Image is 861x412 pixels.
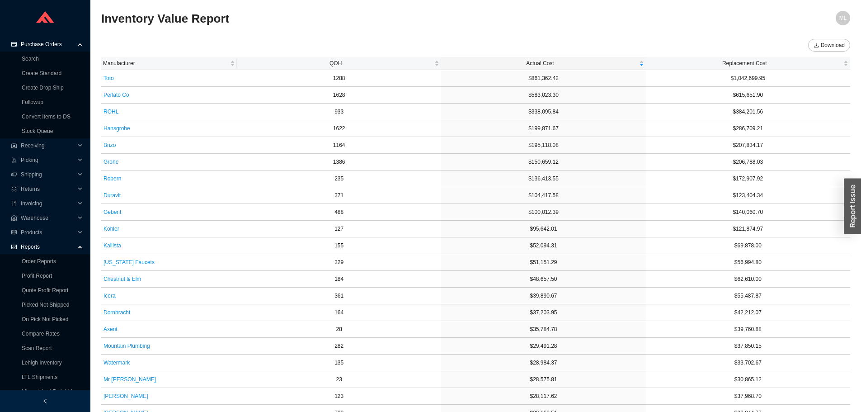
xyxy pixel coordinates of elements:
[237,187,441,204] td: 371
[104,358,130,367] span: Watermark
[103,256,155,269] button: [US_STATE] Faucets
[441,355,645,371] td: $28,984.37
[441,254,645,271] td: $51,151.29
[22,273,52,279] a: Profit Report
[104,291,116,300] span: Icera
[21,225,75,240] span: Products
[646,338,850,355] td: $37,850.15
[11,230,17,235] span: read
[103,239,122,252] button: Kallista
[441,170,645,187] td: $136,413.55
[237,87,441,104] td: 1628
[21,182,75,196] span: Returns
[646,70,850,87] td: $1,042,699.95
[103,289,116,302] button: Icera
[101,11,663,27] h2: Inventory Value Report
[441,204,645,221] td: $100,012.39
[441,304,645,321] td: $37,203.95
[104,90,129,99] span: Perlato Co
[237,204,441,221] td: 488
[104,74,114,83] span: Toto
[22,345,52,351] a: Scan Report
[646,87,850,104] td: $615,651.90
[237,237,441,254] td: 155
[646,154,850,170] td: $206,788.03
[22,56,39,62] a: Search
[11,201,17,206] span: book
[103,390,149,403] button: [PERSON_NAME]
[441,338,645,355] td: $29,491.28
[104,107,118,116] span: ROHL
[22,360,62,366] a: Lehigh Inventory
[22,99,43,105] a: Followup
[441,288,645,304] td: $39,890.67
[646,170,850,187] td: $172,907.92
[646,304,850,321] td: $42,212.07
[103,340,151,352] button: Mountain Plumbing
[237,221,441,237] td: 127
[103,373,156,386] button: Mr [PERSON_NAME]
[104,341,150,350] span: Mountain Plumbing
[821,41,845,50] span: Download
[237,57,441,70] th: QOH sortable
[441,237,645,254] td: $52,094.31
[103,172,122,185] button: Robern
[22,388,91,395] a: Mismatched Freight Invoices
[21,138,75,153] span: Receiving
[646,204,850,221] td: $140,060.70
[237,120,441,137] td: 1622
[104,258,155,267] span: [US_STATE] Faucets
[11,42,17,47] span: credit-card
[646,271,850,288] td: $62,610.00
[104,208,121,217] span: Geberit
[646,187,850,204] td: $123,404.34
[104,375,156,384] span: Mr [PERSON_NAME]
[22,258,56,265] a: Order Reports
[104,141,116,150] span: Brizo
[22,287,68,294] a: Quote Profit Report
[104,325,118,334] span: Axent
[441,104,645,120] td: $338,095.84
[237,355,441,371] td: 135
[103,139,116,152] button: Brizo
[22,316,68,322] a: On Pick Not Picked
[441,221,645,237] td: $95,642.01
[22,374,57,380] a: LTL Shipments
[441,371,645,388] td: $28,575.81
[441,187,645,204] td: $104,417.58
[21,240,75,254] span: Reports
[11,186,17,192] span: customer-service
[237,338,441,355] td: 282
[22,114,71,120] a: Convert Items to DS
[839,11,847,25] span: ML
[21,196,75,211] span: Invoicing
[237,271,441,288] td: 184
[103,72,114,85] button: Toto
[237,371,441,388] td: 23
[101,57,237,70] th: Manufacturer sortable
[104,174,121,183] span: Robern
[443,59,637,68] span: Actual Cost
[103,206,122,218] button: Geberit
[237,104,441,120] td: 933
[22,128,53,134] a: Stock Queue
[441,271,645,288] td: $48,657.50
[237,288,441,304] td: 361
[104,308,130,317] span: Dornbracht
[441,388,645,405] td: $28,117.62
[103,323,118,336] button: Axent
[103,122,131,135] button: Hansgrohe
[237,170,441,187] td: 235
[104,157,118,166] span: Grohe
[441,137,645,154] td: $195,118.08
[103,89,130,101] button: Perlato Co
[103,356,130,369] button: Watermark
[441,154,645,170] td: $150,659.12
[646,104,850,120] td: $384,201.56
[103,189,121,202] button: Duravit
[808,39,850,52] button: downloadDownload
[237,137,441,154] td: 1164
[103,105,119,118] button: ROHL
[22,70,61,76] a: Create Standard
[646,371,850,388] td: $30,865.12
